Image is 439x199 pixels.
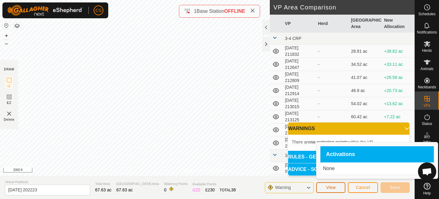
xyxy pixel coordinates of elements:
span: ADVICE - SCHEDULED MOVES [288,167,360,172]
div: EZ [205,187,215,193]
th: New Allocation [382,15,415,33]
td: +38.82 ac [382,45,415,58]
img: VP [5,110,13,117]
span: IZ [8,84,11,88]
a: Contact Us [213,168,231,173]
div: - [318,114,346,120]
td: [DATE] 070348 [283,162,316,175]
h2: VP Area Comparison [273,4,415,11]
td: [DATE] 213015 [283,97,316,110]
a: Help [415,180,439,197]
p-accordion-header: ADVICE - SCHEDULED MOVES [288,163,409,176]
div: - [318,48,346,55]
button: – [3,40,10,47]
button: Map Layers [13,22,21,30]
td: [DATE] 212914 [283,84,316,97]
span: Neckbands [418,85,436,89]
td: [DATE] 161954 [283,175,316,188]
span: Warning [275,185,291,190]
span: Virtual Paddock [5,179,90,185]
td: +33.11 ac [382,58,415,71]
span: [GEOGRAPHIC_DATA] Area [116,181,159,187]
span: CS [95,7,101,14]
button: View [316,182,345,193]
td: +13.62 ac [382,97,415,110]
th: [GEOGRAPHIC_DATA] Area [348,15,381,33]
b: no watering points [310,140,348,144]
td: +20.73 ac [382,84,415,97]
p-accordion-header: WARNINGS [288,123,409,135]
span: Total Area [95,181,112,187]
span: Activations [326,152,355,157]
div: TOTAL [220,187,236,193]
td: [DATE] 213206 [283,123,316,137]
span: Available Points [192,182,236,187]
td: [DATE] 212647 [283,58,316,71]
div: - [318,74,346,81]
td: +7.22 ac [382,110,415,123]
th: VP [283,15,316,33]
span: View [326,185,336,190]
td: 46.9 ac [348,84,381,97]
td: [DATE] 211832 [283,45,316,58]
td: 34.52 ac [348,58,381,71]
span: There are within the VP. [292,140,374,144]
span: Watering Points [164,181,187,187]
span: VPs [423,104,430,107]
td: 41.07 ac [348,71,381,84]
td: [DATE] 213304 [283,137,316,150]
button: Save [380,182,410,193]
span: Base Station [197,9,224,14]
span: Notifications [417,30,437,34]
span: 38 [231,187,236,192]
span: 30 [210,187,215,192]
a: Open chat [418,162,436,181]
span: 22 [196,187,201,192]
span: 1 [194,9,197,14]
span: Infra [423,140,430,144]
div: - [318,101,346,107]
span: WARNINGS [288,126,315,131]
td: [DATE] 213125 [283,110,316,123]
p: None [323,165,431,172]
td: [DATE] 212809 [283,71,316,84]
td: 54.02 ac [348,97,381,110]
span: 0 [164,187,166,192]
span: Cancel [356,185,370,190]
span: Delete [4,117,15,122]
p-accordion-content: WARNINGS [288,135,409,151]
button: Cancel [348,182,378,193]
img: Gallagher Logo [7,5,84,16]
span: 3-4 Draw [285,153,302,158]
span: RULES - GENERAL [288,155,333,159]
span: Help [423,191,431,195]
div: DRAW [4,67,14,72]
div: IZ [192,187,200,193]
div: - [318,87,346,94]
button: + [3,32,10,39]
span: Animals [420,67,434,71]
div: - [318,61,346,68]
span: 3-4 CRP [285,36,302,41]
span: Herds [422,49,432,52]
a: Privacy Policy [183,168,206,173]
span: 67.63 ac [95,187,112,192]
span: Schedules [418,12,435,16]
span: OFFLINE [224,9,245,14]
span: Status [422,122,432,126]
span: 67.63 ac [116,187,133,192]
button: Reset Map [3,22,10,29]
span: Save [390,185,400,190]
span: EZ [7,101,12,105]
p-accordion-header: RULES - GENERAL [288,151,409,163]
td: 60.42 ac [348,110,381,123]
td: 28.81 ac [348,45,381,58]
td: +26.56 ac [382,71,415,84]
th: Herd [316,15,348,33]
